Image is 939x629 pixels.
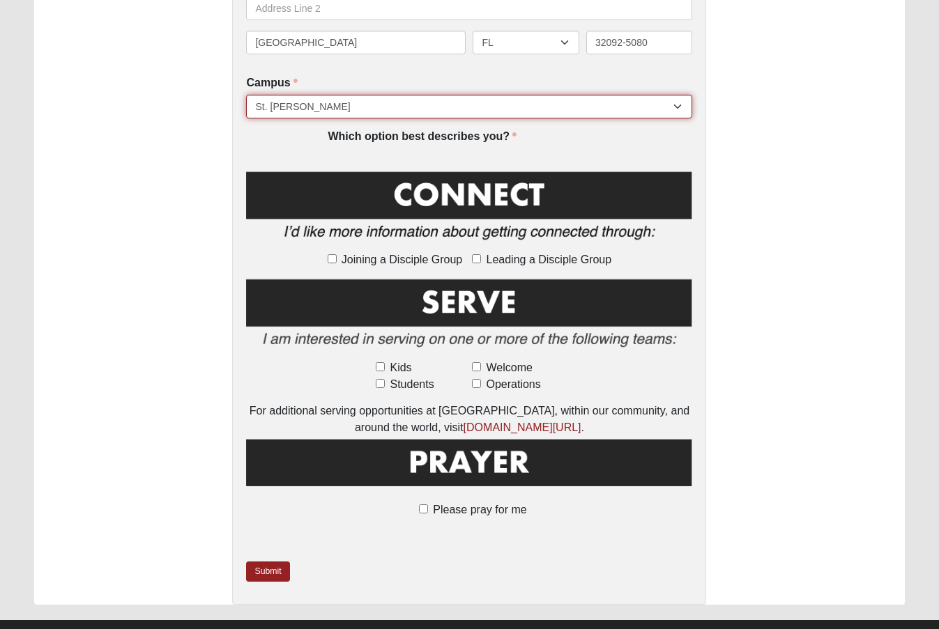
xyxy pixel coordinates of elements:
input: Joining a Disciple Group [328,254,337,263]
input: Please pray for me [419,504,428,513]
input: Operations [472,379,481,388]
input: Welcome [472,362,481,371]
a: Submit [246,561,289,582]
input: Zip [586,31,693,54]
img: Connect.png [246,169,692,249]
a: [DOMAIN_NAME][URL] [464,421,581,433]
span: Leading a Disciple Group [486,251,611,268]
span: Operations [486,376,540,393]
label: Which option best describes you? [328,129,516,145]
span: Joining a Disciple Group [342,251,462,268]
label: Campus [246,75,297,91]
img: Prayer.png [246,436,692,499]
input: Kids [376,362,385,371]
span: Students [390,376,434,393]
div: For additional serving opportunities at [GEOGRAPHIC_DATA], within our community, and around the w... [246,403,692,436]
input: City [246,31,466,54]
input: Students [376,379,385,388]
input: Leading a Disciple Group [472,254,481,263]
span: Welcome [486,359,532,376]
span: Please pray for me [433,504,526,515]
img: Serve2.png [246,277,692,357]
span: Kids [390,359,411,376]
